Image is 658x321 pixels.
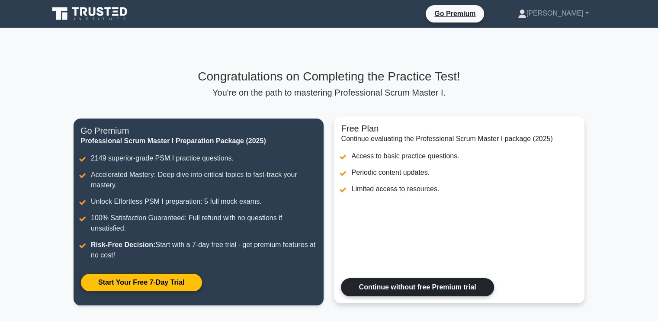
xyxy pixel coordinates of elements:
a: Continue without free Premium trial [341,278,494,296]
h3: Congratulations on Completing the Practice Test! [74,69,584,84]
a: Start Your Free 7-Day Trial [80,273,202,292]
a: Go Premium [429,8,481,19]
p: You're on the path to mastering Professional Scrum Master I. [74,87,584,98]
a: [PERSON_NAME] [497,5,610,22]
